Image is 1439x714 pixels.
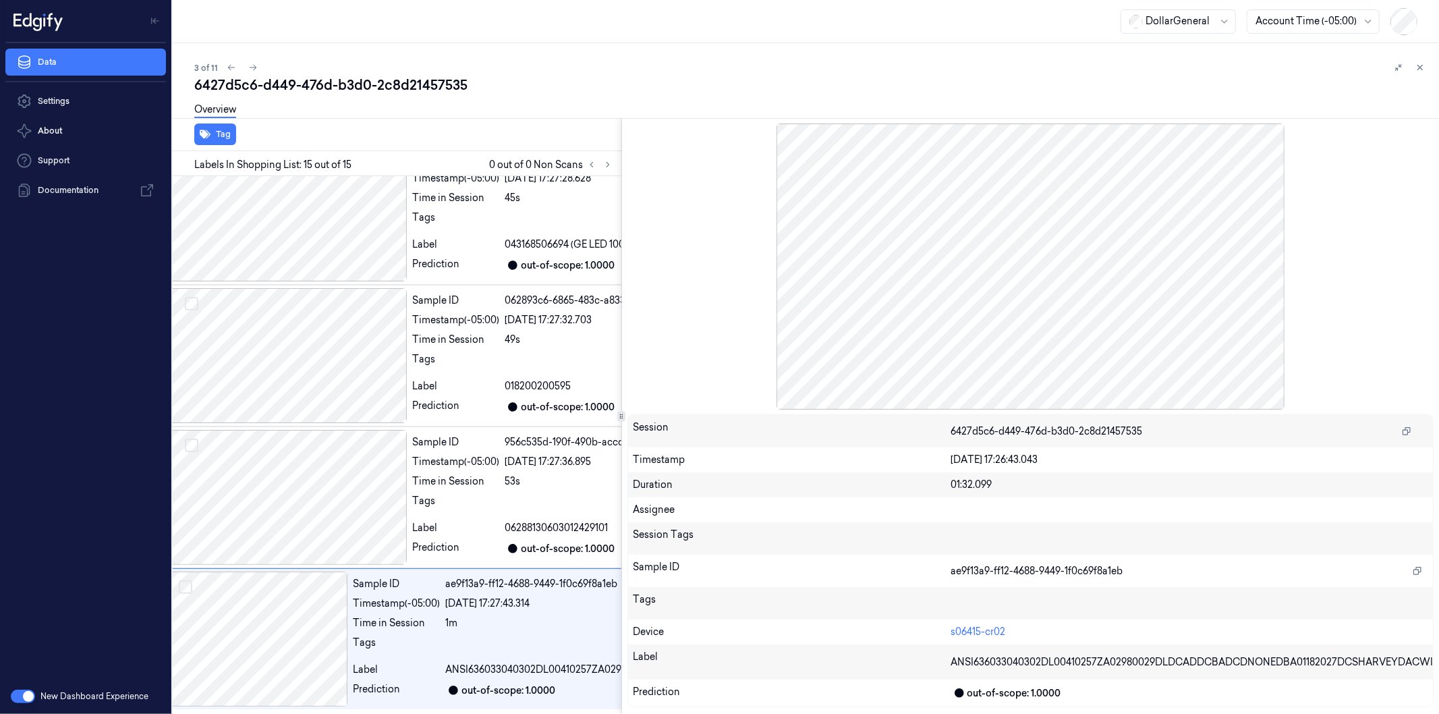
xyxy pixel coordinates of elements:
div: Duration [633,478,951,492]
div: Timestamp [633,453,951,467]
div: Sample ID [633,560,951,582]
div: Sample ID [353,577,440,591]
div: out-of-scope: 1.0000 [967,686,1061,701]
button: Toggle Navigation [144,10,166,32]
span: Labels In Shopping List: 15 out of 15 [194,158,351,172]
div: Tags [412,494,499,516]
div: Device [633,625,951,639]
div: Tags [412,211,499,232]
span: 0 out of 0 Non Scans [490,157,616,173]
button: About [5,117,166,144]
a: Overview [194,103,236,118]
div: Assignee [633,503,1428,517]
div: Session Tags [633,528,951,549]
div: s06415-cr02 [951,625,1428,639]
span: 06288130603012429101 [505,521,608,535]
span: 3 of 11 [194,62,218,74]
div: Tags [633,593,951,614]
div: Timestamp (-05:00) [412,171,499,186]
div: Prediction [633,685,951,701]
button: Tag [194,123,236,145]
span: 6427d5c6-d449-476d-b3d0-2c8d21457535 [951,424,1143,439]
a: Data [5,49,166,76]
div: Sample ID [412,294,499,308]
a: Settings [5,88,166,115]
div: Session [633,420,951,442]
div: Tags [353,636,440,657]
div: Time in Session [353,616,440,630]
div: Label [353,663,440,677]
div: Prediction [412,399,499,415]
div: Timestamp (-05:00) [412,313,499,327]
div: Sample ID [412,435,499,449]
div: [DATE] 17:26:43.043 [951,453,1428,467]
div: Label [412,238,499,252]
div: Label [633,650,951,674]
div: Time in Session [412,333,499,347]
div: out-of-scope: 1.0000 [521,400,615,414]
div: Time in Session [412,191,499,205]
div: out-of-scope: 1.0000 [521,258,615,273]
div: Timestamp (-05:00) [412,455,499,469]
button: Select row [179,580,192,594]
div: Tags [412,352,499,374]
div: Prediction [412,257,499,273]
span: 018200200595 [505,379,571,393]
a: Documentation [5,177,166,204]
div: out-of-scope: 1.0000 [521,542,615,556]
div: Prediction [412,541,499,557]
button: Select row [185,297,198,310]
div: Timestamp (-05:00) [353,597,440,611]
div: Label [412,521,499,535]
span: 043168506694 (GE LED 100W/12W DL 2PK) [505,238,696,252]
button: Select row [185,439,198,452]
div: Time in Session [412,474,499,489]
a: Support [5,147,166,174]
div: Label [412,379,499,393]
div: 6427d5c6-d449-476d-b3d0-2c8d21457535 [194,76,1428,94]
div: Prediction [353,682,440,698]
div: 01:32.099 [951,478,1428,492]
div: out-of-scope: 1.0000 [461,684,555,698]
span: ae9f13a9-ff12-4688-9449-1f0c69f8a1eb [951,564,1123,578]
